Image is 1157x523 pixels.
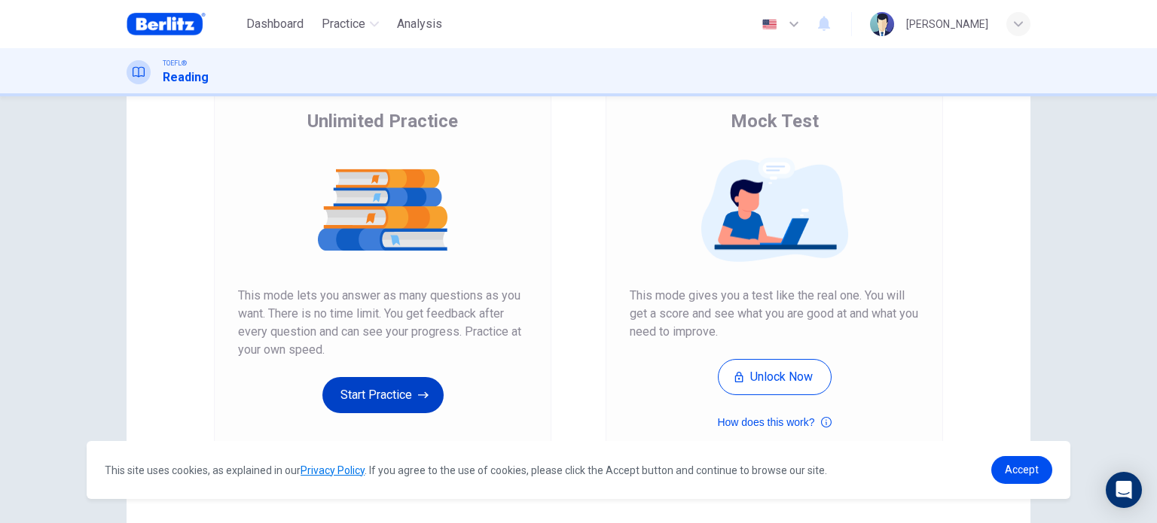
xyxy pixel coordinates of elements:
[105,464,827,476] span: This site uses cookies, as explained in our . If you agree to the use of cookies, please click th...
[731,109,819,133] span: Mock Test
[307,109,458,133] span: Unlimited Practice
[301,464,365,476] a: Privacy Policy
[991,456,1052,484] a: dismiss cookie message
[322,15,365,33] span: Practice
[1005,464,1039,476] span: Accept
[87,441,1070,499] div: cookieconsent
[316,11,385,38] button: Practice
[163,68,209,87] h1: Reading
[906,15,988,33] div: [PERSON_NAME]
[718,359,832,395] button: Unlock Now
[246,15,304,33] span: Dashboard
[127,9,240,39] a: Berlitz Brasil logo
[127,9,206,39] img: Berlitz Brasil logo
[717,413,831,431] button: How does this work?
[240,11,310,38] button: Dashboard
[391,11,448,38] button: Analysis
[1106,472,1142,508] div: Open Intercom Messenger
[630,287,919,341] span: This mode gives you a test like the real one. You will get a score and see what you are good at a...
[322,377,444,413] button: Start Practice
[397,15,442,33] span: Analysis
[163,58,187,68] span: TOEFL®
[238,287,527,359] span: This mode lets you answer as many questions as you want. There is no time limit. You get feedback...
[870,12,894,36] img: Profile picture
[760,19,779,30] img: en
